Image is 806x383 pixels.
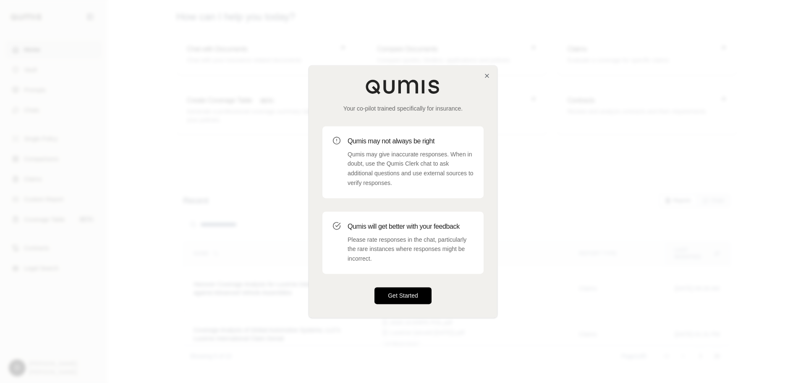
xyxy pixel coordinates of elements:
p: Qumis may give inaccurate responses. When in doubt, use the Qumis Clerk chat to ask additional qu... [348,150,474,188]
h3: Qumis may not always be right [348,136,474,146]
p: Please rate responses in the chat, particularly the rare instances where responses might be incor... [348,235,474,264]
h3: Qumis will get better with your feedback [348,222,474,232]
p: Your co-pilot trained specifically for insurance. [322,104,484,113]
img: Qumis Logo [365,79,441,94]
button: Get Started [374,287,432,304]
